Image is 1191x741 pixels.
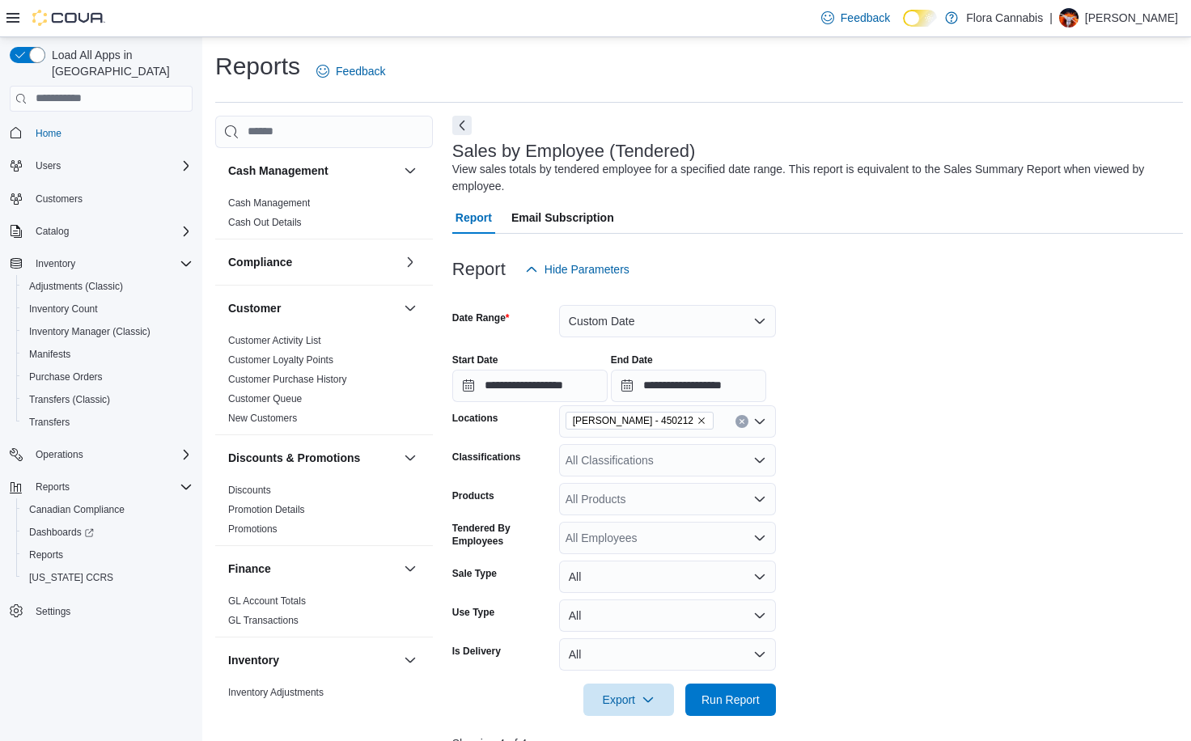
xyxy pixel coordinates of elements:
a: Promotion Details [228,504,305,515]
label: Is Delivery [452,645,501,658]
button: Next [452,116,472,135]
span: Customers [29,188,193,209]
span: Report [456,201,492,234]
button: Discounts & Promotions [401,448,420,468]
div: Finance [215,591,433,637]
p: Flora Cannabis [966,8,1043,28]
p: [PERSON_NAME] [1085,8,1178,28]
span: Lawrence - Kelowna - 450212 [566,412,714,430]
a: GL Account Totals [228,595,306,607]
button: Custom Date [559,305,776,337]
span: Dashboards [29,526,94,539]
span: Catalog [29,222,193,241]
div: View sales totals by tendered employee for a specified date range. This report is equivalent to t... [452,161,1175,195]
span: Load All Apps in [GEOGRAPHIC_DATA] [45,47,193,79]
span: Promotion Details [228,503,305,516]
label: Locations [452,412,498,425]
button: [US_STATE] CCRS [16,566,199,589]
nav: Complex example [10,115,193,665]
input: Press the down key to open a popover containing a calendar. [452,370,608,402]
a: Purchase Orders [23,367,109,387]
a: Dashboards [16,521,199,544]
span: Customers [36,193,83,205]
button: Inventory [401,650,420,670]
span: Adjustments (Classic) [23,277,193,296]
button: Users [29,156,67,176]
span: Export [593,684,664,716]
span: Inventory Manager (Classic) [29,325,150,338]
a: Inventory Adjustments [228,687,324,698]
a: Discounts [228,485,271,496]
button: Export [583,684,674,716]
h1: Reports [215,50,300,83]
span: Reports [36,481,70,493]
a: Cash Out Details [228,217,302,228]
button: Canadian Compliance [16,498,199,521]
input: Dark Mode [903,10,937,27]
span: Settings [36,605,70,618]
span: Inventory Count [29,303,98,315]
button: Customer [228,300,397,316]
button: Reports [16,544,199,566]
h3: Sales by Employee (Tendered) [452,142,696,161]
a: Customer Queue [228,393,302,404]
span: Transfers (Classic) [29,393,110,406]
button: Remove Lawrence - Kelowna - 450212 from selection in this group [697,416,706,426]
span: Washington CCRS [23,568,193,587]
span: [US_STATE] CCRS [29,571,113,584]
span: Purchase Orders [23,367,193,387]
span: Operations [29,445,193,464]
h3: Customer [228,300,281,316]
a: Customer Activity List [228,335,321,346]
span: Inventory Count [23,299,193,319]
span: Transfers (Classic) [23,390,193,409]
span: Inventory Adjustments [228,686,324,699]
button: Inventory [3,252,199,275]
a: GL Transactions [228,615,299,626]
span: Cash Out Details [228,216,302,229]
span: Promotions [228,523,278,536]
h3: Inventory [228,652,279,668]
span: Catalog [36,225,69,238]
span: Inventory [29,254,193,273]
span: Users [29,156,193,176]
span: Transfers [29,416,70,429]
span: Reports [23,545,193,565]
img: Cova [32,10,105,26]
span: [PERSON_NAME] - 450212 [573,413,693,429]
a: Dashboards [23,523,100,542]
span: Operations [36,448,83,461]
a: Customers [29,189,89,209]
button: Finance [401,559,420,578]
button: Open list of options [753,493,766,506]
button: Compliance [401,252,420,272]
span: Reports [29,548,63,561]
span: Customer Purchase History [228,373,347,386]
button: Run Report [685,684,776,716]
span: Home [29,123,193,143]
h3: Discounts & Promotions [228,450,360,466]
button: Inventory Count [16,298,199,320]
a: Cash Management [228,197,310,209]
a: Transfers [23,413,76,432]
span: Customer Loyalty Points [228,354,333,366]
button: Finance [228,561,397,577]
label: End Date [611,354,653,366]
button: Settings [3,599,199,622]
span: Manifests [29,348,70,361]
span: Purchase Orders [29,370,103,383]
button: Operations [3,443,199,466]
a: [US_STATE] CCRS [23,568,120,587]
a: Feedback [815,2,896,34]
span: Customer Queue [228,392,302,405]
h3: Cash Management [228,163,328,179]
span: Hide Parameters [545,261,629,277]
button: Cash Management [401,161,420,180]
button: Home [3,121,199,145]
a: Canadian Compliance [23,500,131,519]
button: Open list of options [753,454,766,467]
span: Home [36,127,61,140]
